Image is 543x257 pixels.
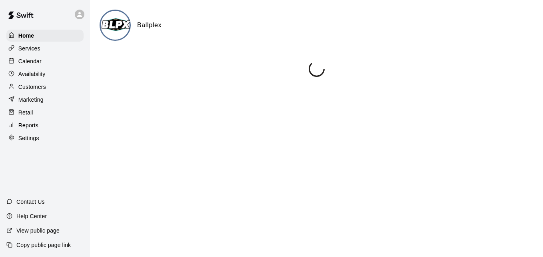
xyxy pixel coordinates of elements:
[18,32,34,40] p: Home
[6,119,84,131] a: Reports
[6,94,84,106] a: Marketing
[16,227,60,235] p: View public page
[18,96,44,104] p: Marketing
[6,106,84,118] a: Retail
[6,42,84,54] a: Services
[101,11,131,41] img: Ballplex logo
[6,81,84,93] a: Customers
[18,134,39,142] p: Settings
[18,83,46,91] p: Customers
[6,55,84,67] a: Calendar
[18,44,40,52] p: Services
[16,198,45,206] p: Contact Us
[16,241,71,249] p: Copy public page link
[6,30,84,42] a: Home
[6,132,84,144] a: Settings
[137,20,162,30] h6: Ballplex
[18,108,33,116] p: Retail
[18,57,42,65] p: Calendar
[16,212,47,220] p: Help Center
[18,121,38,129] p: Reports
[18,70,46,78] p: Availability
[6,68,84,80] a: Availability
